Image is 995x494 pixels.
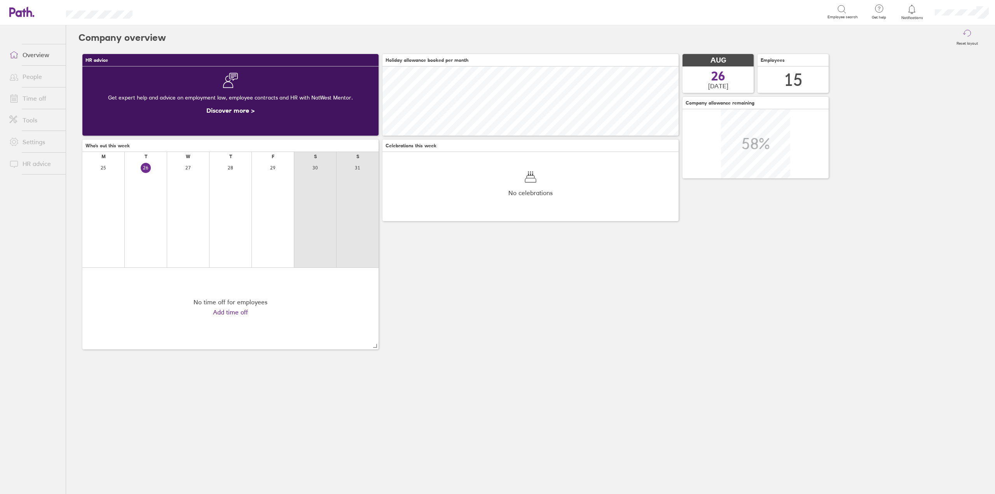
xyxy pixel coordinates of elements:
div: T [229,154,232,159]
a: Notifications [899,4,925,20]
span: Company allowance remaining [686,100,754,106]
span: 26 [711,70,725,82]
span: [DATE] [708,82,728,89]
span: Holiday allowance booked per month [386,58,468,63]
a: HR advice [3,156,66,171]
button: Reset layout [952,25,983,50]
div: 15 [784,70,803,90]
a: People [3,69,66,84]
div: Search [154,8,173,15]
a: Tools [3,112,66,128]
div: W [186,154,190,159]
span: Employee search [827,15,858,19]
h2: Company overview [79,25,166,50]
div: No time off for employees [194,298,267,305]
div: T [145,154,147,159]
span: Get help [866,15,892,20]
span: AUG [710,56,726,65]
a: Settings [3,134,66,150]
div: M [101,154,106,159]
a: Overview [3,47,66,63]
label: Reset layout [952,39,983,46]
span: No celebrations [508,189,553,196]
span: Employees [761,58,785,63]
div: Get expert help and advice on employment law, employee contracts and HR with NatWest Mentor. [89,88,372,107]
a: Add time off [213,309,248,316]
div: F [272,154,274,159]
a: Discover more > [206,106,255,114]
span: Who's out this week [86,143,130,148]
a: Time off [3,91,66,106]
span: Celebrations this week [386,143,436,148]
div: S [314,154,317,159]
span: Notifications [899,16,925,20]
div: S [356,154,359,159]
span: HR advice [86,58,108,63]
